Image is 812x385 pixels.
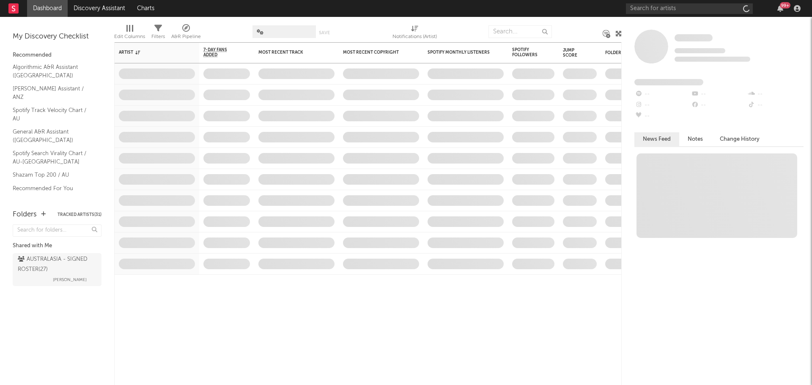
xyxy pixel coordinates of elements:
input: Search for artists [626,3,753,14]
div: -- [634,111,691,122]
a: [PERSON_NAME] Assistant / ANZ [13,84,93,101]
div: Jump Score [563,48,584,58]
div: Folders [13,210,37,220]
div: -- [747,89,804,100]
div: 99 + [780,2,790,8]
a: Spotify Track Velocity Chart / AU [13,106,93,123]
div: Notifications (Artist) [392,32,437,42]
span: 7-Day Fans Added [203,47,237,57]
div: -- [634,89,691,100]
button: Change History [711,132,768,146]
div: Filters [151,32,165,42]
input: Search for folders... [13,224,101,237]
div: -- [691,89,747,100]
span: Fans Added by Platform [634,79,703,85]
div: Shared with Me [13,241,101,251]
div: Folders [605,50,669,55]
div: Edit Columns [114,32,145,42]
div: Most Recent Track [258,50,322,55]
div: -- [747,100,804,111]
div: Notifications (Artist) [392,21,437,46]
div: Artist [119,50,182,55]
button: News Feed [634,132,679,146]
div: Spotify Monthly Listeners [428,50,491,55]
button: 99+ [777,5,783,12]
input: Search... [488,25,552,38]
a: Algorithmic A&R Assistant ([GEOGRAPHIC_DATA]) [13,63,93,80]
span: [PERSON_NAME] [53,275,87,285]
button: Tracked Artists(31) [58,213,101,217]
button: Notes [679,132,711,146]
a: Spotify Search Virality Chart / AU-[GEOGRAPHIC_DATA] [13,149,93,166]
div: A&R Pipeline [171,21,201,46]
div: Edit Columns [114,21,145,46]
a: Some Artist [675,34,713,42]
div: My Discovery Checklist [13,32,101,42]
div: Recommended [13,50,101,60]
a: Recommended For You [13,184,93,193]
a: Shazam Top 200 / AU [13,170,93,180]
div: -- [691,100,747,111]
div: Spotify Followers [512,47,542,57]
a: General A&R Assistant ([GEOGRAPHIC_DATA]) [13,127,93,145]
div: Most Recent Copyright [343,50,406,55]
span: 0 fans last week [675,57,750,62]
button: Save [319,30,330,35]
div: Filters [151,21,165,46]
div: A&R Pipeline [171,32,201,42]
div: -- [634,100,691,111]
span: Some Artist [675,34,713,41]
a: AUSTRALASIA - SIGNED ROSTER(27)[PERSON_NAME] [13,253,101,286]
div: AUSTRALASIA - SIGNED ROSTER ( 27 ) [18,254,94,275]
span: Tracking Since: [DATE] [675,48,725,53]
